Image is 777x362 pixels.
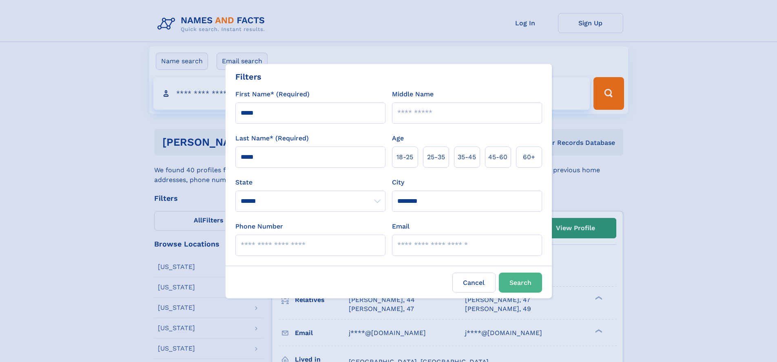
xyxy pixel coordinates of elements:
[235,89,310,99] label: First Name* (Required)
[235,133,309,143] label: Last Name* (Required)
[458,152,476,162] span: 35‑45
[235,222,283,231] label: Phone Number
[488,152,507,162] span: 45‑60
[392,222,410,231] label: Email
[392,133,404,143] label: Age
[523,152,535,162] span: 60+
[452,273,496,293] label: Cancel
[499,273,542,293] button: Search
[392,89,434,99] label: Middle Name
[396,152,413,162] span: 18‑25
[235,71,261,83] div: Filters
[392,178,404,187] label: City
[427,152,445,162] span: 25‑35
[235,178,385,187] label: State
